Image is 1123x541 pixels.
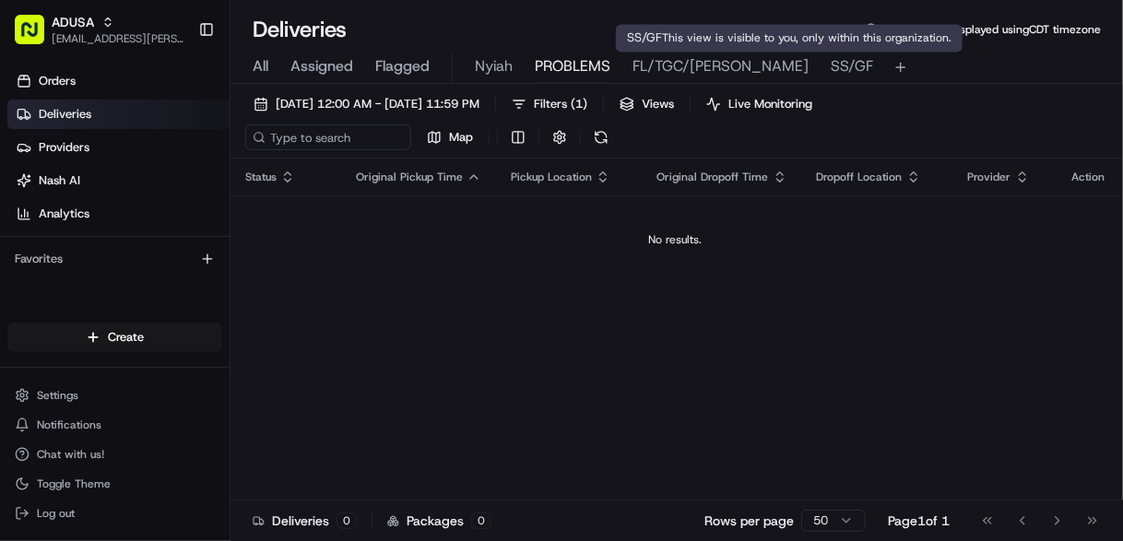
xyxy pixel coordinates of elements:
button: Create [7,323,222,352]
span: Live Monitoring [728,96,812,112]
span: Providers [39,139,89,156]
button: Chat with us! [7,441,222,467]
button: Map [419,124,481,150]
button: ADUSA [52,13,94,31]
a: 💻API Documentation [148,260,303,293]
button: ADUSA[EMAIL_ADDRESS][PERSON_NAME][DOMAIN_NAME] [7,7,191,52]
span: Toggle Theme [37,476,111,491]
span: Original Pickup Time [356,170,463,184]
div: Packages [387,512,491,530]
span: Nash AI [39,172,80,189]
span: API Documentation [174,267,296,286]
span: Flagged [375,55,430,77]
button: [EMAIL_ADDRESS][PERSON_NAME][DOMAIN_NAME] [52,31,183,46]
span: Nyiah [475,55,513,77]
button: Settings [7,382,222,408]
h1: Deliveries [253,15,347,44]
div: SS/GF [616,24,963,52]
button: Toggle Theme [7,471,222,497]
a: Deliveries [7,100,230,129]
div: We're available if you need us! [63,194,233,209]
img: Nash [18,18,55,55]
button: Notifications [7,412,222,438]
span: This view is visible to you, only within this organization. [662,30,952,45]
div: Favorites [7,244,222,274]
div: Deliveries [253,512,357,530]
div: Start new chat [63,176,302,194]
button: Views [611,91,682,117]
span: Provider [968,170,1011,184]
div: 📗 [18,269,33,284]
span: Status [245,170,277,184]
span: Create [108,329,144,346]
span: Views [642,96,674,112]
a: Analytics [7,199,230,229]
a: Orders [7,66,230,96]
div: 💻 [156,269,171,284]
span: Chat with us! [37,447,104,462]
span: Orders [39,73,76,89]
span: Original Dropoff Time [657,170,769,184]
button: Filters(1) [503,91,596,117]
span: FL/TGC/[PERSON_NAME] [632,55,809,77]
button: Log out [7,500,222,526]
span: Pickup Location [511,170,592,184]
button: Refresh [588,124,614,150]
p: Rows per page [704,512,794,530]
img: 1736555255976-a54dd68f-1ca7-489b-9aae-adbdc363a1c4 [18,176,52,209]
span: Map [449,129,473,146]
span: Assigned [290,55,353,77]
span: Notifications [37,418,101,432]
a: Powered byPylon [130,312,223,326]
span: ( 1 ) [571,96,587,112]
button: Start new chat [313,182,336,204]
span: Deliveries [39,106,91,123]
a: 📗Knowledge Base [11,260,148,293]
p: Welcome 👋 [18,74,336,103]
div: 0 [337,512,357,529]
span: SS/GF [831,55,873,77]
input: Clear [48,119,304,138]
span: Dropoff Location [817,170,903,184]
div: 0 [471,512,491,529]
span: PROBLEMS [535,55,610,77]
span: Analytics [39,206,89,222]
div: No results. [238,232,1112,247]
span: Filters [534,96,587,112]
a: Providers [7,133,230,162]
span: Settings [37,388,78,403]
span: Pylon [183,312,223,326]
div: Action [1071,170,1105,184]
span: All [253,55,268,77]
span: All times are displayed using CDT timezone [881,22,1101,37]
button: Live Monitoring [698,91,821,117]
button: [DATE] 12:00 AM - [DATE] 11:59 PM [245,91,488,117]
input: Type to search [245,124,411,150]
span: Knowledge Base [37,267,141,286]
a: Nash AI [7,166,230,195]
span: Log out [37,506,75,521]
div: Page 1 of 1 [888,512,950,530]
span: [DATE] 12:00 AM - [DATE] 11:59 PM [276,96,479,112]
